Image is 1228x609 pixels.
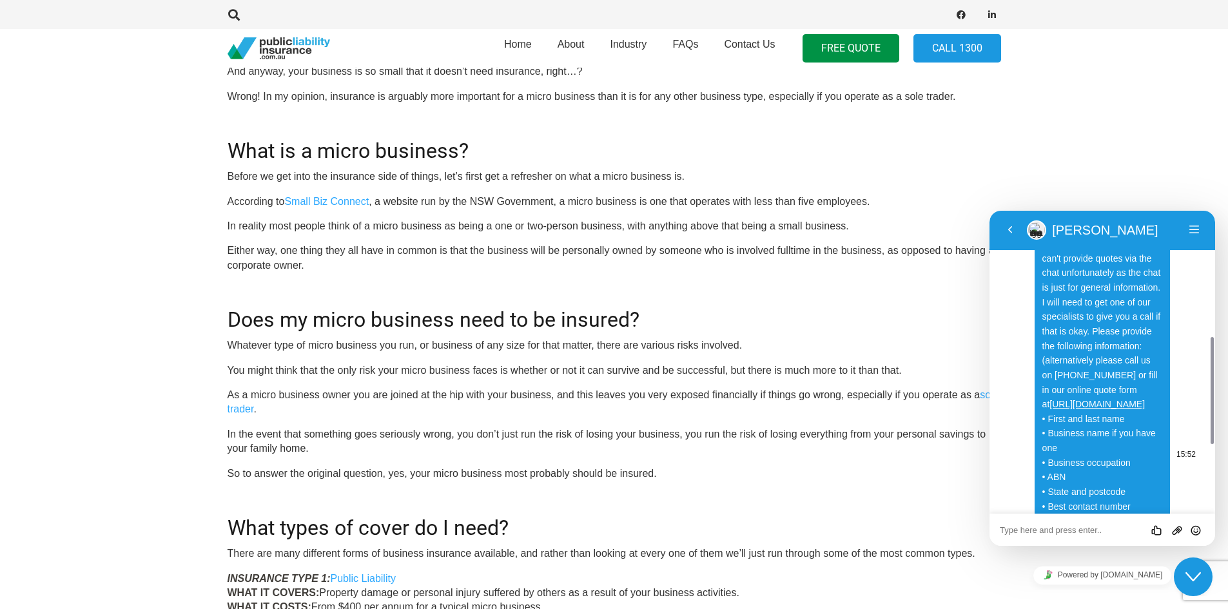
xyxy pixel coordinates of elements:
[228,219,1001,233] p: In reality most people think of a micro business as being a one or two-person business, with anyt...
[491,25,545,72] a: Home
[610,39,647,50] span: Industry
[228,37,330,60] a: pli_logotransparent
[228,427,1001,456] p: In the event that something goes seriously wrong, you don’t just run the risk of losing your busi...
[228,467,1001,481] p: So to answer the original question, yes, your micro business most probably should be insured.
[228,169,1001,184] p: Before we get into the insurance side of things, let’s first get a refresher on what a micro busi...
[1174,557,1215,596] iframe: chat widget
[228,338,1001,353] p: Whatever type of micro business you run, or business of any size for that matter, there are vario...
[803,34,899,63] a: FREE QUOTE
[228,388,1001,417] p: As a micro business owner you are joined at the hip with your business, and this leaves you very ...
[228,244,1001,273] p: Either way, one thing they all have in common is that the business will be personally owned by so...
[989,561,1215,590] iframe: chat widget
[284,196,369,207] a: Small Biz Connect
[989,211,1215,546] iframe: chat widget
[913,34,1001,63] a: Call 1300
[228,500,1001,540] h2: What types of cover do I need?
[228,587,320,598] strong: WHAT IT COVERS:
[558,39,585,50] span: About
[228,123,1001,163] h2: What is a micro business?
[222,9,248,21] a: Search
[504,39,532,50] span: Home
[659,25,711,72] a: FAQs
[228,292,1001,332] h2: Does my micro business need to be insured?
[711,25,788,72] a: Contact Us
[672,39,698,50] span: FAQs
[228,90,1001,104] p: Wrong! In my opinion, insurance is arguably more important for a micro business than it is for an...
[724,39,775,50] span: Contact Us
[331,573,396,584] a: Public Liability
[952,6,970,24] a: Facebook
[228,64,1001,79] p: And anyway, your business is so small that it doesn’t need insurance, right…?
[228,573,331,584] strong: INSURANCE TYPE 1:
[228,195,1001,209] p: According to , a website run by the NSW Government, a micro business is one that operates with le...
[228,546,1001,561] p: There are many different forms of business insurance available, and rather than looking at every ...
[545,25,598,72] a: About
[228,363,1001,378] p: You might think that the only risk your micro business faces is whether or not it can survive and...
[597,25,659,72] a: Industry
[983,6,1001,24] a: LinkedIn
